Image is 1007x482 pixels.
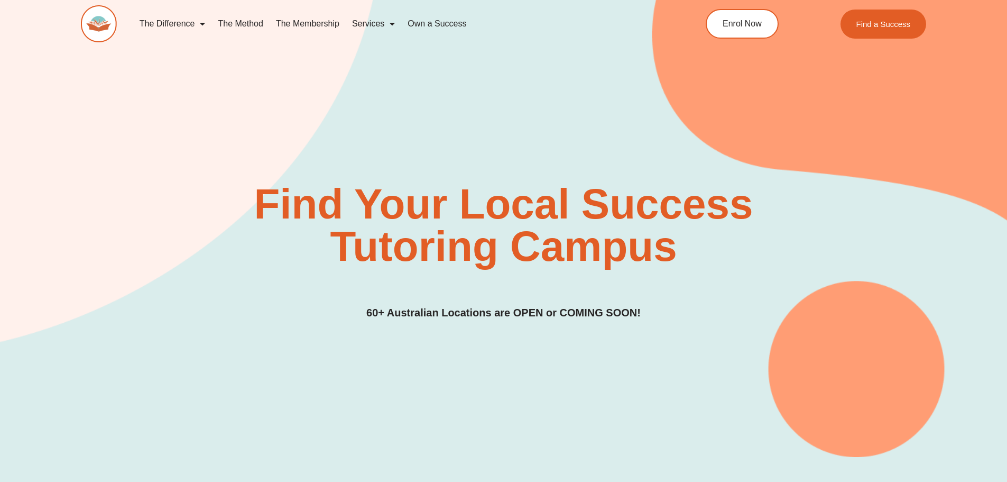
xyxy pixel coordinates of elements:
span: Find a Success [856,20,911,28]
a: Services [346,12,401,36]
a: Own a Success [401,12,473,36]
h3: 60+ Australian Locations are OPEN or COMING SOON! [366,305,641,321]
nav: Menu [133,12,658,36]
a: The Difference [133,12,212,36]
a: Enrol Now [706,9,779,39]
a: Find a Success [840,10,927,39]
h2: Find Your Local Success Tutoring Campus [170,183,838,268]
span: Enrol Now [723,20,762,28]
a: The Membership [270,12,346,36]
a: The Method [211,12,269,36]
